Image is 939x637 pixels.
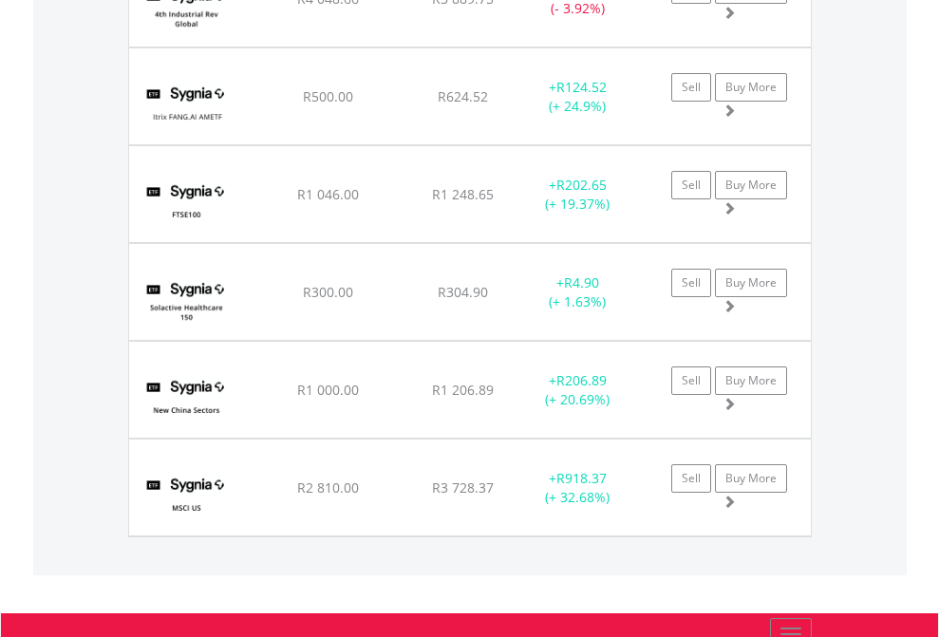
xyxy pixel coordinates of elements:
[556,371,607,389] span: R206.89
[303,87,353,105] span: R500.00
[556,78,607,96] span: R124.52
[518,469,637,507] div: + (+ 32.68%)
[556,176,607,194] span: R202.65
[518,176,637,214] div: + (+ 19.37%)
[715,171,787,199] a: Buy More
[438,87,488,105] span: R624.52
[518,273,637,311] div: + (+ 1.63%)
[139,72,235,140] img: EQU.ZA.SYFANG.png
[715,73,787,102] a: Buy More
[297,381,359,399] span: R1 000.00
[715,366,787,395] a: Buy More
[715,269,787,297] a: Buy More
[518,371,637,409] div: + (+ 20.69%)
[139,463,235,531] img: EQU.ZA.SYGUS.png
[671,73,711,102] a: Sell
[297,185,359,203] span: R1 046.00
[432,185,494,203] span: R1 248.65
[432,478,494,496] span: R3 728.37
[438,283,488,301] span: R304.90
[139,268,235,335] img: EQU.ZA.SYGH.png
[671,171,711,199] a: Sell
[139,170,235,237] img: EQU.ZA.SYGUK.png
[139,365,235,433] img: EQU.ZA.SYGCN.png
[556,469,607,487] span: R918.37
[297,478,359,496] span: R2 810.00
[303,283,353,301] span: R300.00
[432,381,494,399] span: R1 206.89
[671,366,711,395] a: Sell
[518,78,637,116] div: + (+ 24.9%)
[671,269,711,297] a: Sell
[564,273,599,291] span: R4.90
[715,464,787,493] a: Buy More
[671,464,711,493] a: Sell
